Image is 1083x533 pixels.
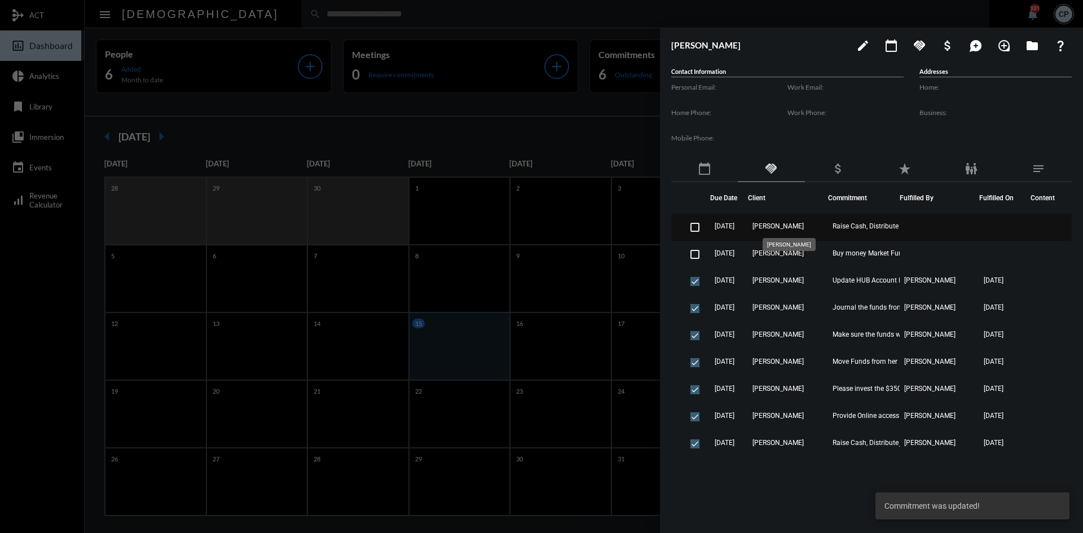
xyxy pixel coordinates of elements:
[833,412,945,420] span: Provide Online access to Nationwide Annuity
[752,249,804,257] span: [PERSON_NAME]
[752,385,804,393] span: [PERSON_NAME]
[984,303,1003,311] span: [DATE]
[752,331,804,338] span: [PERSON_NAME]
[919,68,1072,77] h5: Addresses
[752,276,804,284] span: [PERSON_NAME]
[748,182,827,214] th: Client
[698,162,711,175] mat-icon: calendar_today
[852,34,874,56] button: edit person
[671,134,787,142] label: Mobile Phone:
[763,238,816,251] div: [PERSON_NAME]
[919,83,1072,91] label: Home:
[833,439,899,447] span: Raise Cash, Distribute
[993,34,1015,56] button: Add Introduction
[715,439,734,447] span: [DATE]
[904,412,956,420] span: [PERSON_NAME]
[898,162,912,175] mat-icon: star_rate
[941,39,954,52] mat-icon: attach_money
[904,385,956,393] span: [PERSON_NAME]
[671,40,846,50] h3: [PERSON_NAME]
[904,358,956,365] span: [PERSON_NAME]
[1054,39,1067,52] mat-icon: question_mark
[752,222,804,230] span: [PERSON_NAME]
[884,39,898,52] mat-icon: calendar_today
[831,162,845,175] mat-icon: attach_money
[715,331,734,338] span: [DATE]
[833,276,945,284] span: Update HUB Account Drips - Please work on this with [PERSON_NAME]. This is Yan client. CC [PERSON...
[671,83,787,91] label: Personal Email:
[913,39,926,52] mat-icon: handshake
[884,500,980,512] span: Commitment was updated!
[787,83,904,91] label: Work Email:
[1025,39,1039,52] mat-icon: folder
[997,39,1011,52] mat-icon: loupe
[979,182,1025,214] th: Fulfilled On
[1049,34,1072,56] button: What If?
[1025,182,1072,214] th: Content
[936,34,959,56] button: Add Business
[752,439,804,447] span: [PERSON_NAME]
[984,358,1003,365] span: [DATE]
[764,162,778,175] mat-icon: handshake
[715,276,734,284] span: [DATE]
[671,108,787,117] label: Home Phone:
[984,276,1003,284] span: [DATE]
[752,303,804,311] span: [PERSON_NAME]
[856,39,870,52] mat-icon: edit
[908,34,931,56] button: Add Commitment
[715,303,734,311] span: [DATE]
[833,358,945,365] span: Move Funds from her FLO to the Brokerage Cash Management Account.
[715,385,734,393] span: [DATE]
[880,34,902,56] button: Add meeting
[984,412,1003,420] span: [DATE]
[1032,162,1045,175] mat-icon: notes
[833,303,945,311] span: Journal the funds from her IRA TPC into her WBA
[969,39,983,52] mat-icon: maps_ugc
[919,108,1072,117] label: Business:
[715,412,734,420] span: [DATE]
[904,331,956,338] span: [PERSON_NAME]
[833,331,945,338] span: Make sure the funds were moved into her HUB Account
[904,439,956,447] span: [PERSON_NAME]
[715,249,734,257] span: [DATE]
[752,358,804,365] span: [PERSON_NAME]
[965,162,978,175] mat-icon: family_restroom
[671,68,904,77] h5: Contact Information
[828,182,900,214] th: Commitment
[984,331,1003,338] span: [DATE]
[1021,34,1044,56] button: Archives
[965,34,987,56] button: Add Mention
[710,182,748,214] th: Due Date
[904,276,956,284] span: [PERSON_NAME]
[833,385,945,393] span: Please invest the $350,000 in the brokerage IRA
[900,182,979,214] th: Fulfilled By
[904,303,956,311] span: [PERSON_NAME]
[984,385,1003,393] span: [DATE]
[715,358,734,365] span: [DATE]
[752,412,804,420] span: [PERSON_NAME]
[715,222,734,230] span: [DATE]
[833,222,945,230] span: Raise Cash, Distribute (You have set up a automatic distribution with a higher Federal Tax)
[787,108,904,117] label: Work Phone:
[833,249,906,257] span: Buy money Market Fund
[984,439,1003,447] span: [DATE]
